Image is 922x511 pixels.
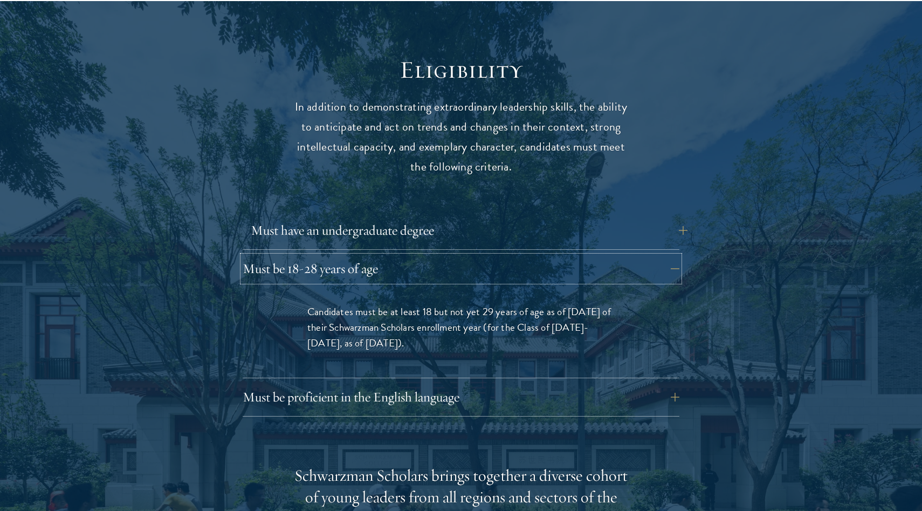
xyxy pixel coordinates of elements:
p: In addition to demonstrating extraordinary leadership skills, the ability to anticipate and act o... [294,97,628,177]
button: Must be proficient in the English language [243,384,679,410]
h2: Eligibility [294,55,628,85]
button: Must have an undergraduate degree [251,217,687,243]
button: Must be 18-28 years of age [243,256,679,282]
span: Candidates must be at least 18 but not yet 29 years of age as of [DATE] of their Schwarzman Schol... [307,304,611,351]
